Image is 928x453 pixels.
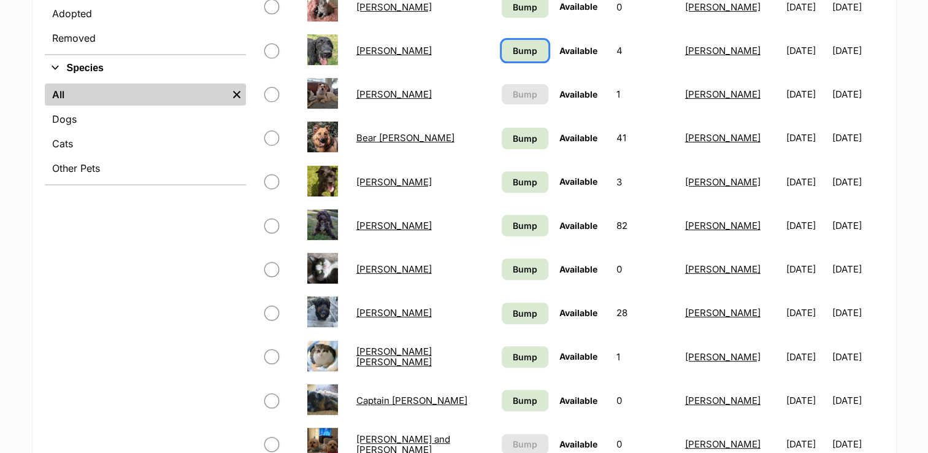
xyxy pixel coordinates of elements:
a: Bump [502,215,548,236]
span: Available [559,45,597,56]
a: [PERSON_NAME] [685,176,761,188]
span: Available [559,89,597,99]
td: [DATE] [832,248,882,290]
span: Available [559,351,597,362]
a: Remove filter [228,83,246,106]
td: 1 [612,336,678,378]
button: Bump [502,84,548,104]
a: [PERSON_NAME] [356,263,432,275]
td: [DATE] [781,204,831,247]
a: [PERSON_NAME] [685,1,761,13]
a: [PERSON_NAME] [356,88,432,100]
span: Available [559,133,597,143]
td: 4 [612,29,678,72]
span: Bump [513,44,537,57]
a: [PERSON_NAME] [685,438,761,450]
td: [DATE] [832,29,882,72]
span: Bump [513,438,537,451]
span: Bump [513,132,537,145]
td: 82 [612,204,678,247]
a: Bump [502,303,548,324]
td: [DATE] [781,73,831,115]
a: [PERSON_NAME] [356,307,432,319]
td: [DATE] [781,292,831,334]
span: Available [559,1,597,12]
td: [DATE] [832,336,882,378]
img: Bowie Jagger [307,341,338,371]
a: All [45,83,228,106]
span: Available [559,264,597,274]
td: [DATE] [781,117,831,159]
td: 3 [612,161,678,203]
td: [DATE] [832,379,882,422]
td: [DATE] [781,29,831,72]
td: [DATE] [781,161,831,203]
img: Bear Van Winkle [307,122,338,152]
a: Other Pets [45,157,246,179]
span: Available [559,395,597,406]
a: Bump [502,128,548,149]
span: Available [559,308,597,318]
a: Captain [PERSON_NAME] [356,395,467,406]
a: Dogs [45,108,246,130]
td: [DATE] [832,73,882,115]
a: Bump [502,346,548,368]
a: [PERSON_NAME] [356,220,432,231]
td: 41 [612,117,678,159]
a: [PERSON_NAME] [685,88,761,100]
a: [PERSON_NAME] [685,132,761,144]
a: Bump [502,390,548,411]
span: Available [559,220,597,231]
a: Adopted [45,2,246,25]
a: Bump [502,171,548,193]
a: [PERSON_NAME] [685,307,761,319]
a: [PERSON_NAME] [356,1,432,13]
span: Bump [513,88,537,101]
td: 0 [612,379,678,422]
a: [PERSON_NAME] [356,45,432,56]
a: [PERSON_NAME] [685,395,761,406]
td: 0 [612,248,678,290]
td: [DATE] [832,161,882,203]
a: [PERSON_NAME] [PERSON_NAME] [356,346,432,368]
td: [DATE] [832,117,882,159]
a: [PERSON_NAME] [685,220,761,231]
a: Cats [45,133,246,155]
div: Species [45,81,246,184]
a: Bump [502,40,548,61]
td: 1 [612,73,678,115]
a: [PERSON_NAME] [685,351,761,363]
a: Removed [45,27,246,49]
span: Bump [513,394,537,407]
a: [PERSON_NAME] [685,45,761,56]
span: Bump [513,1,537,14]
span: Bump [513,350,537,363]
td: [DATE] [832,292,882,334]
td: 28 [612,292,678,334]
a: Bear [PERSON_NAME] [356,132,454,144]
span: Bump [513,307,537,320]
span: Bump [513,263,537,276]
span: Bump [513,219,537,232]
td: [DATE] [781,336,831,378]
span: Available [559,176,597,187]
td: [DATE] [832,204,882,247]
td: [DATE] [781,248,831,290]
a: [PERSON_NAME] [685,263,761,275]
span: Bump [513,176,537,188]
td: [DATE] [781,379,831,422]
span: Available [559,439,597,449]
button: Species [45,60,246,76]
a: Bump [502,258,548,280]
a: [PERSON_NAME] [356,176,432,188]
